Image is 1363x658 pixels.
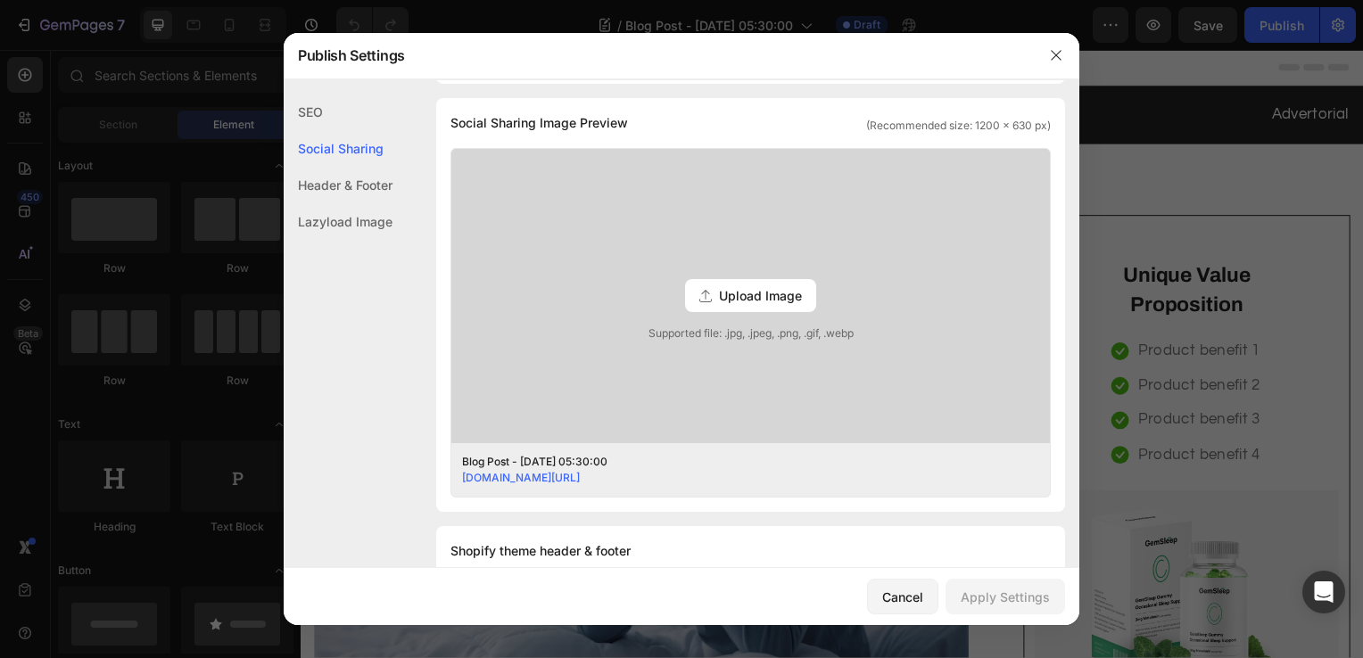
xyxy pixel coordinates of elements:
p: Product benefit 1 [843,292,966,316]
button: Cancel [867,579,938,614]
div: Lazyload Image [284,203,392,240]
button: Apply Settings [946,579,1065,614]
img: Alt Image [739,444,1045,643]
p: Product benefit 4 [843,397,966,421]
span: Upload Image [719,286,802,305]
div: SEO [284,94,392,130]
a: [DOMAIN_NAME][URL] [462,471,580,484]
div: Header & Footer [284,167,392,203]
p: Advertorial [537,53,1055,78]
p: Gemadvertorial [15,53,533,79]
div: Shopify theme header & footer [450,540,1051,562]
p: Written by [15,244,217,268]
p: Product benefit 2 [843,326,966,350]
a: this article [698,566,751,580]
p: Unique Value Proposition [815,212,969,274]
h2: [Heading 1] Describe the needs of users who are interested in the product. [13,167,673,235]
span: Social Sharing Image Preview [450,112,628,134]
div: Open Intercom Messenger [1302,571,1345,613]
div: To edit those sections, please follow instruction in [450,565,1051,596]
span: [DATE] [314,248,363,264]
span: Supported file: .jpg, .jpeg, .png, .gif, .webp [451,325,1050,341]
span: [PERSON_NAME] [88,248,212,264]
div: Cancel [882,588,923,606]
div: Apply Settings [961,588,1050,606]
div: Blog Post - [DATE] 05:30:00 [462,454,1012,470]
p: Product benefit 3 [843,361,966,385]
p: Published on [222,244,363,268]
div: Publish Settings [284,32,1033,78]
span: (Recommended size: 1200 x 630 px) [866,118,1051,134]
div: Social Sharing [284,130,392,167]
